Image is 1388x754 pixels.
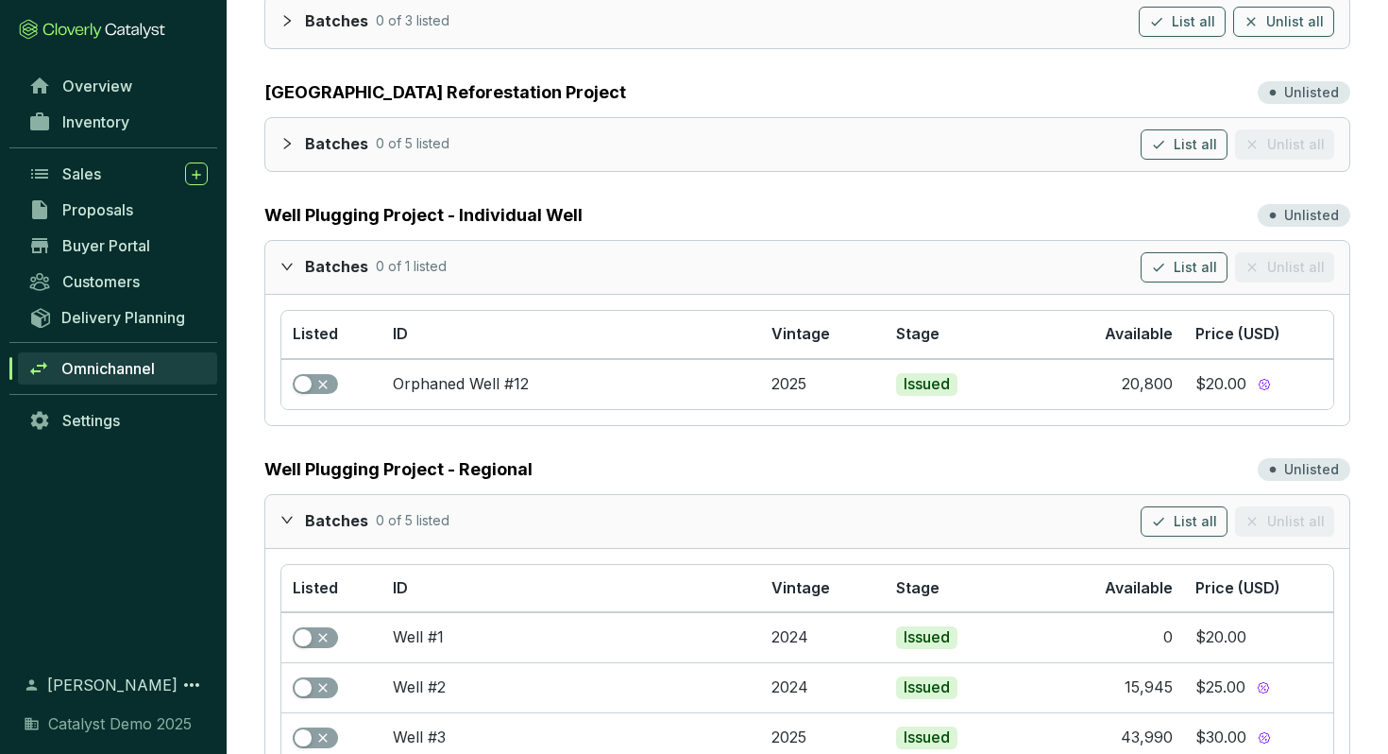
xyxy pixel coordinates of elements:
[376,11,449,32] p: 0 of 3 listed
[18,352,217,385] a: Omnichannel
[1195,578,1280,597] span: Price (USD)
[305,134,368,155] p: Batches
[62,411,120,430] span: Settings
[280,14,294,27] span: collapsed
[305,511,368,532] p: Batches
[62,77,132,95] span: Overview
[393,677,446,696] a: Well #2
[305,257,368,278] p: Batches
[19,194,217,226] a: Proposals
[62,164,101,183] span: Sales
[19,230,217,262] a: Buyer Portal
[1121,728,1173,748] div: 43,990
[1195,324,1280,343] span: Price (USD)
[1105,324,1173,343] span: Available
[264,456,533,483] a: Well Plugging Project - Regional
[1284,83,1339,102] p: Unlisted
[280,513,294,526] span: expanded
[376,257,447,278] p: 0 of 1 listed
[1105,578,1173,597] span: Available
[1163,627,1173,648] div: 0
[47,674,178,696] span: [PERSON_NAME]
[19,301,217,333] a: Delivery Planning
[760,311,885,359] th: Vintage
[19,404,217,437] a: Settings
[1195,374,1322,395] section: $20.00
[904,374,950,395] p: Issued
[896,578,939,597] span: Stage
[381,612,760,662] td: Well #1
[904,677,950,698] p: Issued
[376,511,449,532] p: 0 of 5 listed
[1034,565,1183,613] th: Available
[62,112,129,131] span: Inventory
[885,565,1034,613] th: Stage
[760,662,885,712] td: 2024
[1172,12,1215,31] span: List all
[393,578,408,597] span: ID
[1139,7,1226,37] button: List all
[62,200,133,219] span: Proposals
[61,359,155,378] span: Omnichannel
[19,106,217,138] a: Inventory
[280,252,305,280] div: expanded
[293,324,338,343] span: Listed
[264,202,583,229] a: Well Plugging Project - Individual Well
[896,324,939,343] span: Stage
[1122,374,1173,395] div: 20,800
[885,311,1034,359] th: Stage
[1174,258,1217,277] span: List all
[760,565,885,613] th: Vintage
[19,158,217,190] a: Sales
[1141,252,1227,283] button: List all
[1233,7,1334,37] button: Unlist all
[1284,460,1339,479] p: Unlisted
[1195,677,1322,698] section: $25.00
[1141,129,1227,160] button: List all
[1195,728,1322,748] section: $30.00
[393,324,408,343] span: ID
[1174,135,1217,154] span: List all
[280,137,294,150] span: collapsed
[305,11,368,32] p: Batches
[904,728,950,748] p: Issued
[281,311,381,359] th: Listed
[393,728,446,746] a: Well #3
[280,506,305,534] div: expanded
[760,359,885,409] td: 2025
[293,578,338,597] span: Listed
[393,374,529,393] a: Orphaned Well #12
[19,70,217,102] a: Overview
[264,79,626,106] a: [GEOGRAPHIC_DATA] Reforestation Project
[393,627,444,646] a: Well #1
[280,7,305,34] div: collapsed
[771,324,830,343] span: Vintage
[376,134,449,155] p: 0 of 5 listed
[62,236,150,255] span: Buyer Portal
[19,266,217,298] a: Customers
[280,129,305,157] div: collapsed
[381,565,760,613] th: ID
[1284,206,1339,225] p: Unlisted
[381,662,760,712] td: Well #2
[62,272,140,291] span: Customers
[280,260,294,273] span: expanded
[48,712,192,735] span: Catalyst Demo 2025
[1266,12,1324,31] span: Unlist all
[1125,677,1173,698] div: 15,945
[904,627,950,648] p: Issued
[771,578,830,597] span: Vintage
[760,612,885,662] td: 2024
[381,359,760,409] td: Orphaned Well #12
[1034,311,1183,359] th: Available
[61,308,185,327] span: Delivery Planning
[1141,506,1227,537] button: List all
[1195,627,1322,648] section: $20.00
[1174,512,1217,531] span: List all
[281,565,381,613] th: Listed
[381,311,760,359] th: ID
